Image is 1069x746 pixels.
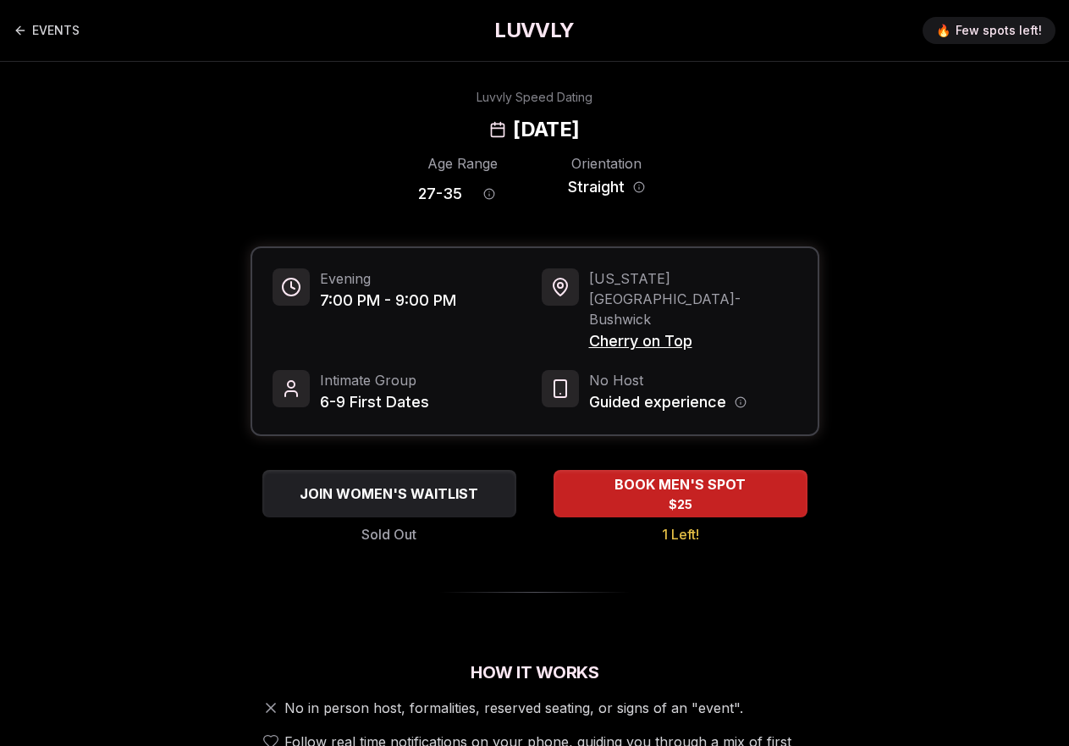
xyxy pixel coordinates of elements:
span: Sold Out [361,524,416,544]
button: BOOK MEN'S SPOT - 1 Left! [554,470,807,517]
span: JOIN WOMEN'S WAITLIST [296,484,482,504]
span: Evening [320,268,456,289]
button: JOIN WOMEN'S WAITLIST - Sold Out [262,470,516,517]
span: No Host [589,370,747,390]
div: Orientation [562,153,652,174]
span: No in person host, formalities, reserved seating, or signs of an "event". [284,698,743,718]
span: Few spots left! [956,22,1042,39]
span: 27 - 35 [418,182,462,206]
button: Age range information [471,175,508,213]
span: Intimate Group [320,370,429,390]
button: Host information [735,396,747,408]
span: $25 [669,496,692,513]
span: BOOK MEN'S SPOT [611,474,749,495]
div: Luvvly Speed Dating [477,89,592,106]
span: Guided experience [589,390,726,414]
span: 1 Left! [662,524,699,544]
h2: [DATE] [513,116,579,143]
div: Age Range [418,153,508,174]
span: Cherry on Top [589,329,797,353]
a: Back to events [14,14,80,47]
span: 6-9 First Dates [320,390,429,414]
span: Straight [568,175,625,199]
span: 7:00 PM - 9:00 PM [320,289,456,312]
span: [US_STATE][GEOGRAPHIC_DATA] - Bushwick [589,268,797,329]
a: LUVVLY [494,17,574,44]
button: Orientation information [633,181,645,193]
span: 🔥 [936,22,951,39]
h2: How It Works [251,660,819,684]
